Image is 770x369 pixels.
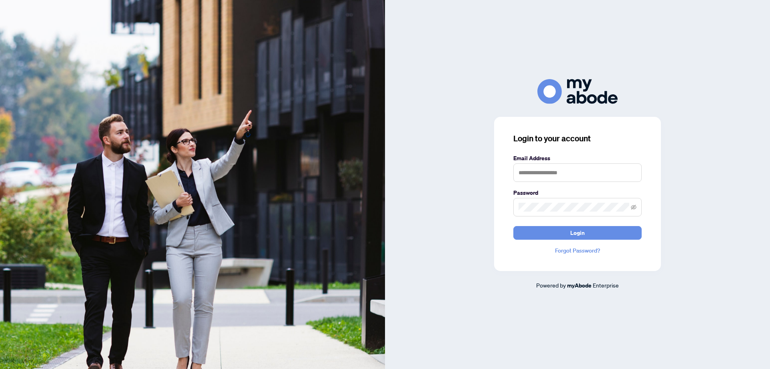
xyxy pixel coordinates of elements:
[631,204,636,210] span: eye-invisible
[513,133,642,144] h3: Login to your account
[513,154,642,163] label: Email Address
[537,79,618,104] img: ma-logo
[513,246,642,255] a: Forgot Password?
[593,281,619,289] span: Enterprise
[567,281,592,290] a: myAbode
[536,281,566,289] span: Powered by
[513,188,642,197] label: Password
[570,226,585,239] span: Login
[513,226,642,240] button: Login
